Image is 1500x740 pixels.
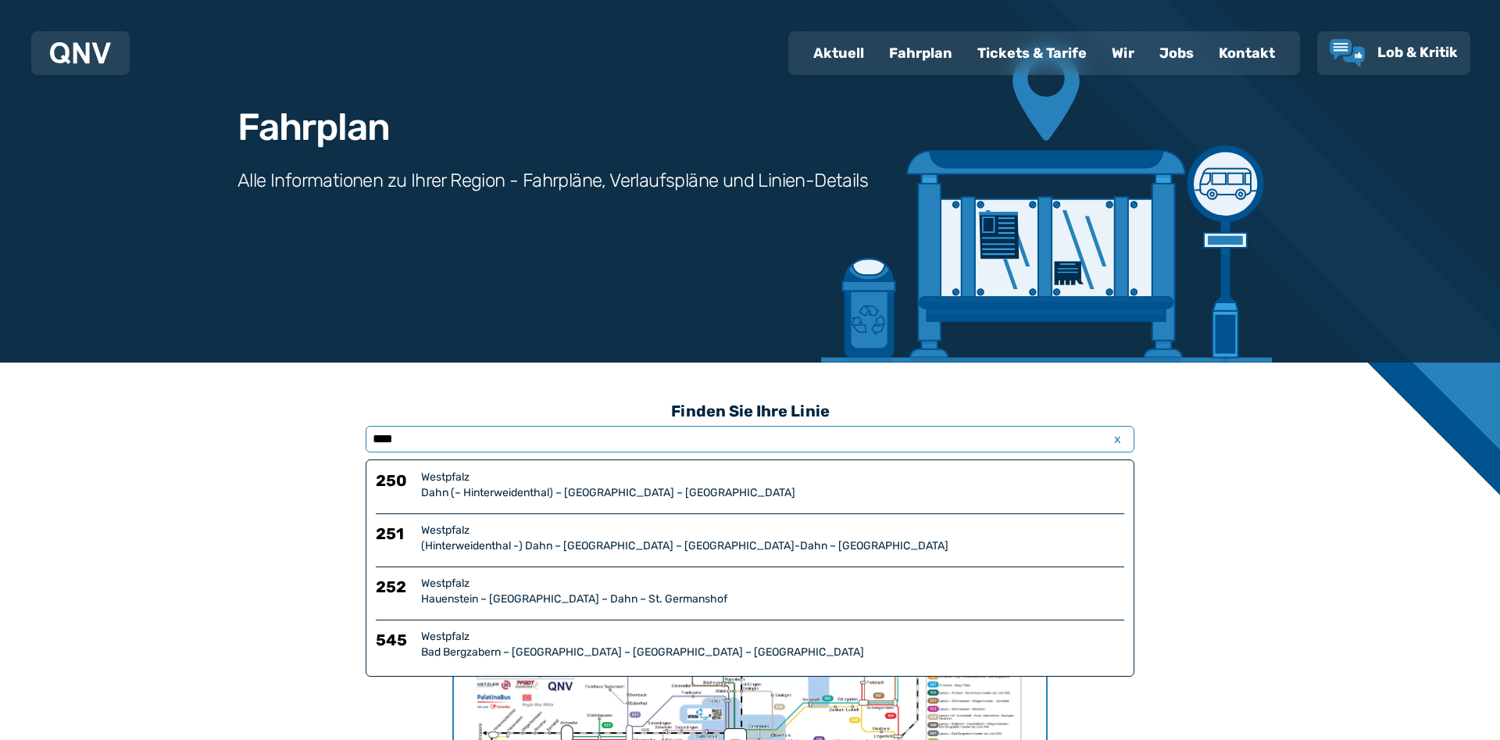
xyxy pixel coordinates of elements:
[1330,39,1458,67] a: Lob & Kritik
[1099,33,1147,73] a: Wir
[1377,44,1458,61] span: Lob & Kritik
[421,538,1124,554] div: (Hinterweidenthal -) Dahn – [GEOGRAPHIC_DATA] – [GEOGRAPHIC_DATA]-Dahn – [GEOGRAPHIC_DATA]
[1147,33,1206,73] a: Jobs
[421,592,1124,607] div: Hauenstein – [GEOGRAPHIC_DATA] – Dahn – St. Germanshof
[801,33,877,73] a: Aktuell
[376,470,415,501] h6: 250
[237,168,868,193] h3: Alle Informationen zu Ihrer Region - Fahrpläne, Verlaufspläne und Linien-Details
[421,470,1124,485] div: Westpfalz
[877,33,965,73] a: Fahrplan
[421,629,1124,645] div: Westpfalz
[421,523,1124,538] div: Westpfalz
[237,109,389,146] h1: Fahrplan
[965,33,1099,73] a: Tickets & Tarife
[50,42,111,64] img: QNV Logo
[376,629,415,660] h6: 545
[366,394,1134,428] h3: Finden Sie Ihre Linie
[376,523,415,554] h6: 251
[421,485,1124,501] div: Dahn (– Hinterweidenthal) – [GEOGRAPHIC_DATA] – [GEOGRAPHIC_DATA]
[1106,430,1128,449] span: x
[50,38,111,69] a: QNV Logo
[421,576,1124,592] div: Westpfalz
[1206,33,1287,73] a: Kontakt
[376,576,415,607] h6: 252
[421,645,1124,660] div: Bad Bergzabern – [GEOGRAPHIC_DATA] – [GEOGRAPHIC_DATA] – [GEOGRAPHIC_DATA]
